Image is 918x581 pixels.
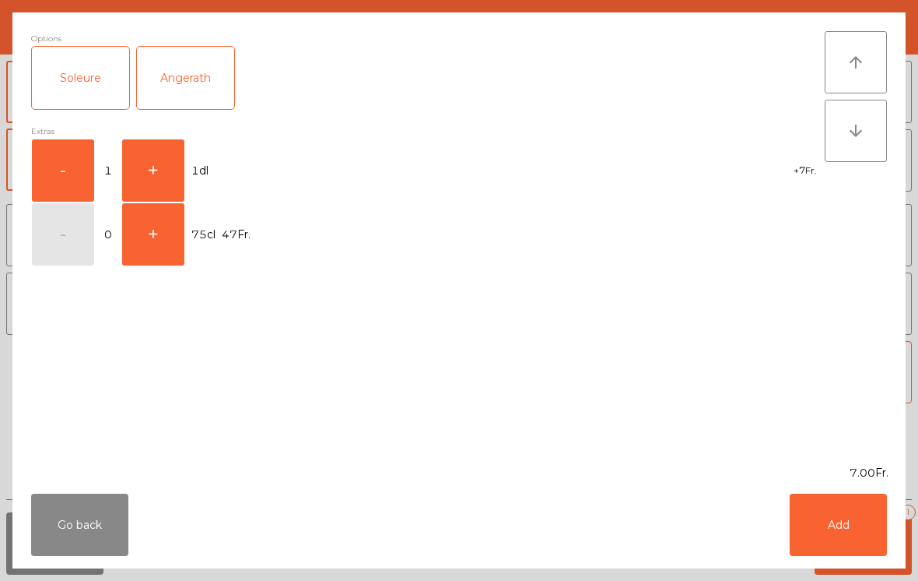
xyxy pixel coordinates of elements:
span: 1 [96,160,121,181]
i: arrow_downward [846,121,865,140]
span: +7Fr. [794,162,817,180]
div: Angerath [137,47,234,109]
button: + [122,203,184,266]
span: 75cl [191,224,215,245]
button: + [122,139,184,202]
div: Extras [31,124,825,139]
i: arrow_upward [846,53,865,72]
div: 7.00Fr. [12,465,906,481]
button: Go back [31,494,128,556]
span: 0 [96,224,121,245]
span: 47Fr. [222,224,251,245]
button: - [32,139,94,202]
div: Soleure [32,47,129,109]
button: arrow_downward [825,100,887,162]
span: 1dl [191,160,208,181]
span: Options [31,31,61,46]
button: arrow_upward [825,31,887,93]
button: Add [790,494,887,556]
